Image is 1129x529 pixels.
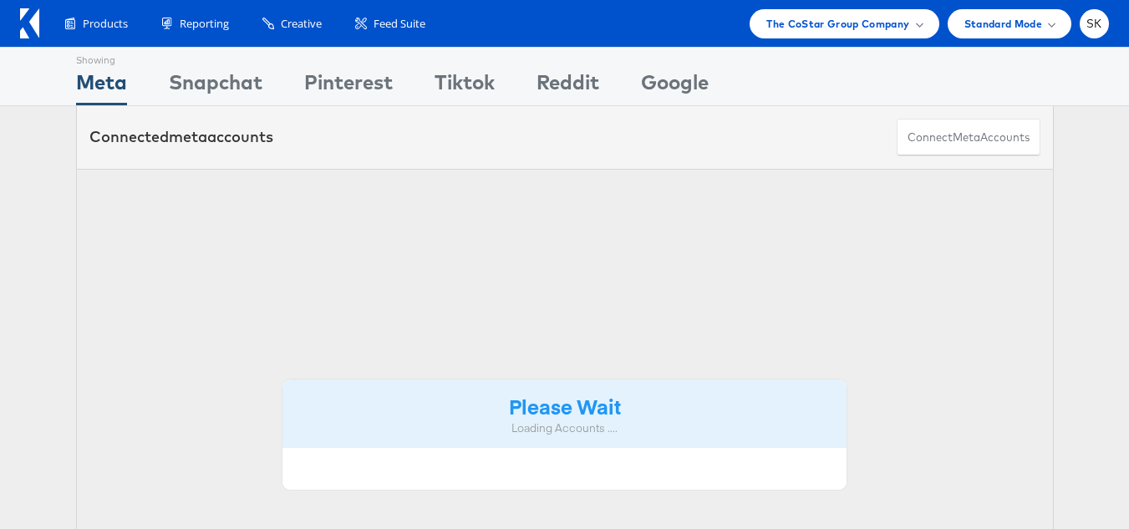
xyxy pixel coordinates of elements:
[509,392,621,420] strong: Please Wait
[964,15,1042,33] span: Standard Mode
[304,68,393,105] div: Pinterest
[537,68,599,105] div: Reddit
[76,68,127,105] div: Meta
[169,68,262,105] div: Snapchat
[76,48,127,68] div: Showing
[435,68,495,105] div: Tiktok
[374,16,425,32] span: Feed Suite
[281,16,322,32] span: Creative
[295,420,835,436] div: Loading Accounts ....
[766,15,909,33] span: The CoStar Group Company
[897,119,1040,156] button: ConnectmetaAccounts
[180,16,229,32] span: Reporting
[953,130,980,145] span: meta
[169,127,207,146] span: meta
[641,68,709,105] div: Google
[1086,18,1102,29] span: SK
[83,16,128,32] span: Products
[89,126,273,148] div: Connected accounts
